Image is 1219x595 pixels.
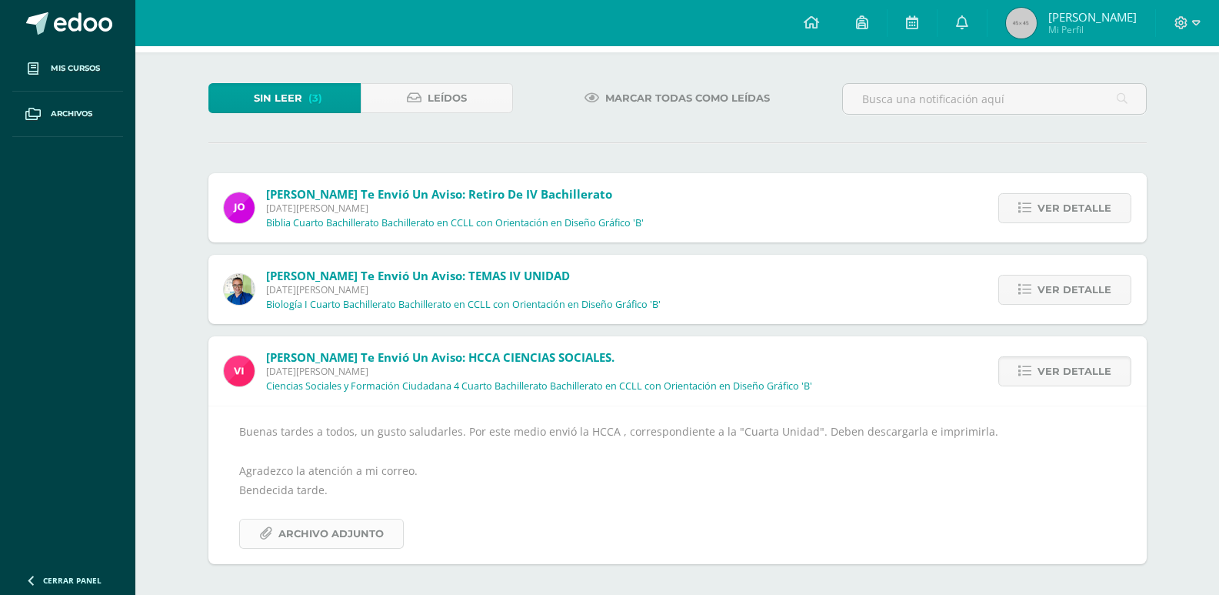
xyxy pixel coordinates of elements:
[278,520,384,548] span: Archivo Adjunto
[1037,276,1111,304] span: Ver detalle
[1037,194,1111,222] span: Ver detalle
[266,268,570,283] span: [PERSON_NAME] te envió un aviso: TEMAS IV UNIDAD
[266,217,644,229] p: Biblia Cuarto Bachillerato Bachillerato en CCLL con Orientación en Diseño Gráfico 'B'
[266,202,644,215] span: [DATE][PERSON_NAME]
[361,83,513,113] a: Leídos
[1006,8,1037,38] img: 45x45
[266,380,812,393] p: Ciencias Sociales y Formación Ciudadana 4 Cuarto Bachillerato Bachillerato en CCLL con Orientació...
[308,84,322,112] span: (3)
[224,192,255,223] img: 6614adf7432e56e5c9e182f11abb21f1.png
[12,46,123,92] a: Mis cursos
[843,84,1146,114] input: Busca una notificación aquí
[224,356,255,386] img: bd6d0aa147d20350c4821b7c643124fa.png
[239,519,404,549] a: Archivo Adjunto
[266,283,661,296] span: [DATE][PERSON_NAME]
[12,92,123,137] a: Archivos
[51,108,92,120] span: Archivos
[1037,357,1111,386] span: Ver detalle
[428,84,467,112] span: Leídos
[266,186,612,202] span: [PERSON_NAME] te envió un aviso: Retiro de IV Bachillerato
[605,84,770,112] span: Marcar todas como leídas
[224,274,255,305] img: 692ded2a22070436d299c26f70cfa591.png
[1048,23,1137,36] span: Mi Perfil
[266,349,614,365] span: [PERSON_NAME] te envió un aviso: HCCA CIENCIAS SOCIALES.
[208,83,361,113] a: Sin leer(3)
[254,84,302,112] span: Sin leer
[565,83,789,113] a: Marcar todas como leídas
[51,62,100,75] span: Mis cursos
[239,422,1116,549] div: Buenas tardes a todos, un gusto saludarles. Por este medio envió la HCCA , correspondiente a la "...
[43,575,102,586] span: Cerrar panel
[266,365,812,378] span: [DATE][PERSON_NAME]
[266,299,661,311] p: Biología I Cuarto Bachillerato Bachillerato en CCLL con Orientación en Diseño Gráfico 'B'
[1048,9,1137,25] span: [PERSON_NAME]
